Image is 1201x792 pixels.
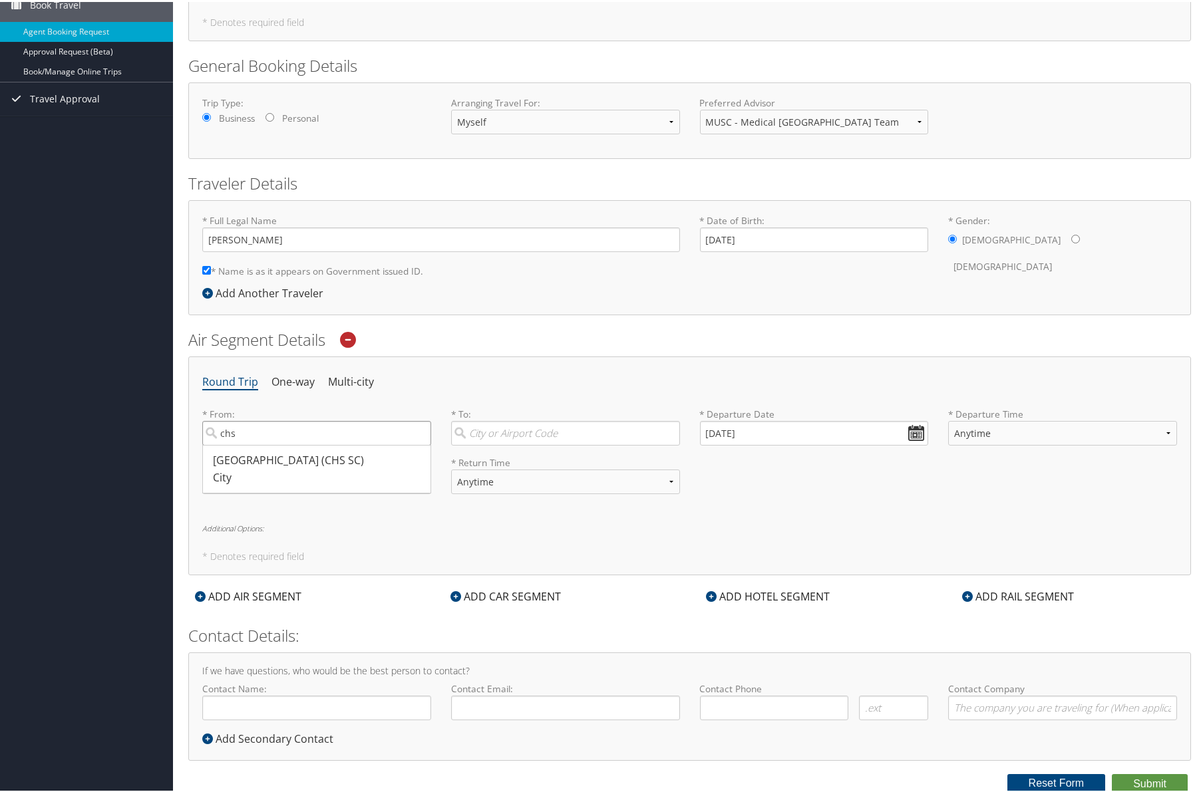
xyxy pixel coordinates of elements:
div: ADD AIR SEGMENT [188,587,308,602]
h6: Additional Options: [202,523,1177,530]
div: [GEOGRAPHIC_DATA] (CHS SC) [213,450,424,467]
h2: Traveler Details [188,170,1191,193]
label: Business [219,110,255,123]
button: Submit [1112,772,1188,792]
h5: * Denotes required field [202,16,1177,25]
label: * Gender: [948,212,1177,278]
label: * Date of Birth: [700,212,929,250]
h4: If we have questions, who would be the best person to contact? [202,664,1177,674]
input: .ext [859,694,928,718]
input: * Date of Birth: [700,225,929,250]
label: * From: [202,406,431,444]
span: Travel Approval [30,80,100,114]
div: Add Another Traveler [202,283,330,299]
label: Arranging Travel For: [451,94,680,108]
label: * Departure Time [948,406,1177,454]
label: [DEMOGRAPHIC_DATA] [953,252,1052,277]
button: Reset Form [1007,772,1106,791]
input: MM/DD/YYYY [700,419,929,444]
label: Contact Name: [202,680,431,718]
input: Contact Company [948,694,1177,718]
input: * Name is as it appears on Government issued ID. [202,264,211,273]
input: * Gender:[DEMOGRAPHIC_DATA][DEMOGRAPHIC_DATA] [948,233,957,241]
label: Trip Type: [202,94,431,108]
input: [GEOGRAPHIC_DATA] (CHS SC)City [202,419,431,444]
label: Preferred Advisor [700,94,929,108]
select: * Departure Time [948,419,1177,444]
label: Contact Phone [700,680,929,694]
h2: General Booking Details [188,53,1191,75]
input: Contact Email: [451,694,680,718]
label: Contact Company [948,680,1177,718]
label: * Return Time [451,454,680,467]
label: * Departure Date [700,406,929,419]
li: One-way [271,368,315,392]
div: Add Secondary Contact [202,729,340,745]
input: Contact Name: [202,694,431,718]
input: City or Airport Code [451,419,680,444]
label: [DEMOGRAPHIC_DATA] [962,225,1061,251]
div: ADD HOTEL SEGMENT [700,587,837,602]
label: * To: [451,406,680,444]
label: * Name is as it appears on Government issued ID. [202,257,423,281]
div: ADD CAR SEGMENT [444,587,568,602]
label: * Full Legal Name [202,212,680,250]
input: * Full Legal Name [202,225,680,250]
div: ADD RAIL SEGMENT [955,587,1081,602]
h2: Air Segment Details [188,327,1191,349]
h2: Contact Details: [188,622,1191,645]
li: Multi-city [328,368,374,392]
input: * Gender:[DEMOGRAPHIC_DATA][DEMOGRAPHIC_DATA] [1071,233,1080,241]
label: Contact Email: [451,680,680,718]
div: City [213,467,424,485]
label: Personal [282,110,319,123]
h5: * Denotes required field [202,550,1177,559]
li: Round Trip [202,368,258,392]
